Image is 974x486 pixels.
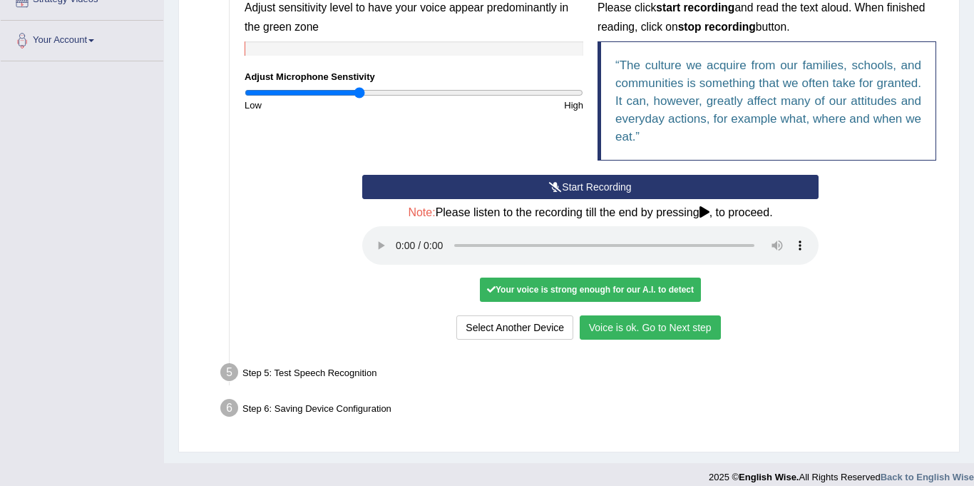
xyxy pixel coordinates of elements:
div: Low [237,98,414,112]
div: Your voice is strong enough for our A.I. to detect [480,278,701,302]
small: Please click and read the text aloud. When finished reading, click on button. [598,1,925,32]
div: Step 6: Saving Device Configuration [214,395,953,426]
strong: English Wise. [739,472,799,482]
div: High [414,98,591,112]
button: Start Recording [362,175,819,199]
h4: Please listen to the recording till the end by pressing , to proceed. [362,206,819,219]
a: Your Account [1,21,163,56]
small: Adjust sensitivity level to have your voice appear predominantly in the green zone [245,1,568,32]
button: Voice is ok. Go to Next step [580,315,721,340]
q: The culture we acquire from our families, schools, and communities is something that we often tak... [615,59,921,143]
span: Note: [408,206,435,218]
button: Select Another Device [456,315,573,340]
div: 2025 © All Rights Reserved [709,463,974,484]
label: Adjust Microphone Senstivity [245,70,375,83]
div: Step 5: Test Speech Recognition [214,359,953,390]
a: Back to English Wise [881,472,974,482]
b: stop recording [678,21,756,33]
b: start recording [656,1,734,14]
